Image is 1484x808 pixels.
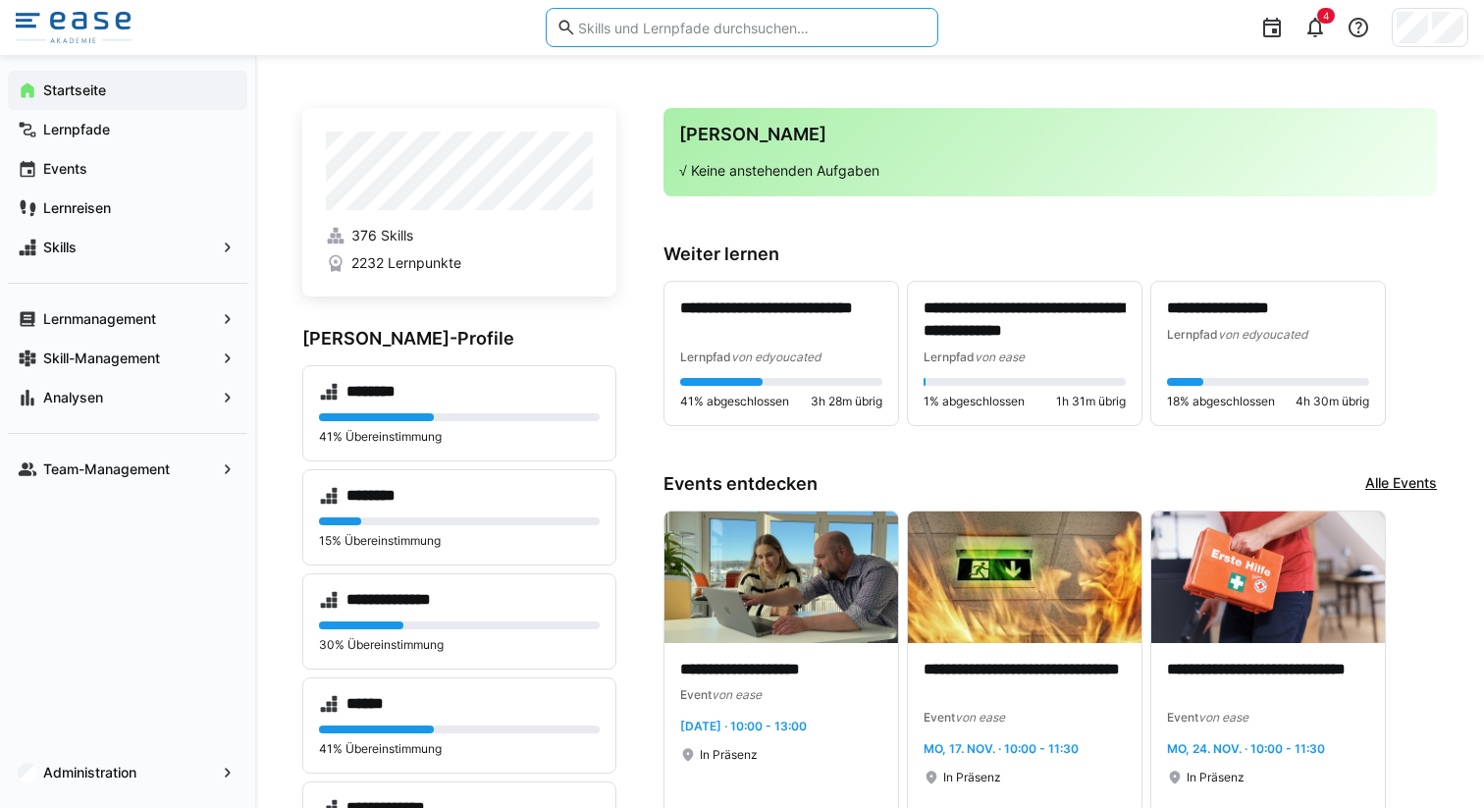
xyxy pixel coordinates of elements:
span: Lernpfad [924,350,975,364]
span: von ease [955,710,1005,725]
p: √ Keine anstehenden Aufgaben [679,161,1421,181]
h3: [PERSON_NAME]-Profile [302,328,616,350]
span: 41% abgeschlossen [680,394,789,409]
p: 41% Übereinstimmung [319,429,600,445]
img: image [908,512,1141,643]
span: 4 [1323,10,1329,22]
span: Event [1167,710,1198,725]
span: Event [680,687,712,702]
span: Mo, 17. Nov. · 10:00 - 11:30 [924,741,1079,756]
img: image [1151,512,1385,643]
h3: Weiter lernen [663,243,1437,265]
a: 376 Skills [326,226,593,245]
span: Event [924,710,955,725]
span: Lernpfad [680,350,731,364]
h3: [PERSON_NAME] [679,124,1421,145]
span: In Präsenz [700,747,758,763]
a: Alle Events [1365,473,1437,495]
span: 376 Skills [351,226,413,245]
h3: Events entdecken [663,473,818,495]
span: von ease [712,687,762,702]
input: Skills und Lernpfade durchsuchen… [576,19,927,36]
span: von edyoucated [731,350,821,364]
p: 30% Übereinstimmung [319,637,600,653]
span: 3h 28m übrig [811,394,882,409]
span: von ease [975,350,1025,364]
span: von ease [1198,710,1248,725]
span: Mo, 24. Nov. · 10:00 - 11:30 [1167,741,1325,756]
span: von edyoucated [1218,327,1307,342]
p: 15% Übereinstimmung [319,533,600,549]
span: [DATE] · 10:00 - 13:00 [680,719,807,733]
span: In Präsenz [943,770,1001,785]
span: 1h 31m übrig [1056,394,1126,409]
p: 41% Übereinstimmung [319,741,600,757]
span: 1% abgeschlossen [924,394,1025,409]
img: image [664,512,898,643]
span: In Präsenz [1187,770,1245,785]
span: 18% abgeschlossen [1167,394,1275,409]
span: 4h 30m übrig [1296,394,1369,409]
span: 2232 Lernpunkte [351,253,461,273]
span: Lernpfad [1167,327,1218,342]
